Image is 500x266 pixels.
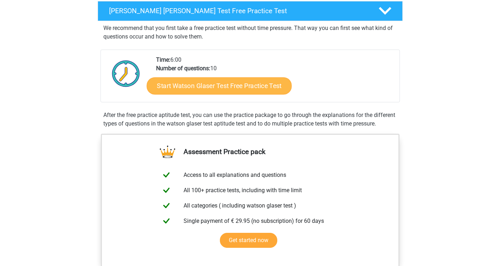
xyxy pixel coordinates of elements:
[95,1,406,21] a: [PERSON_NAME] [PERSON_NAME] Test Free Practice Test
[156,65,210,72] b: Number of questions:
[146,77,292,94] a: Start Watson Glaser Test Free Practice Test
[108,56,144,91] img: Clock
[156,56,170,63] b: Time:
[103,24,397,41] p: We recommend that you first take a free practice test without time pressure. That way you can fir...
[109,7,367,15] h4: [PERSON_NAME] [PERSON_NAME] Test Free Practice Test
[220,233,277,248] a: Get started now
[100,111,400,128] div: After the free practice aptitude test, you can use the practice package to go through the explana...
[151,56,399,102] div: 6:00 10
